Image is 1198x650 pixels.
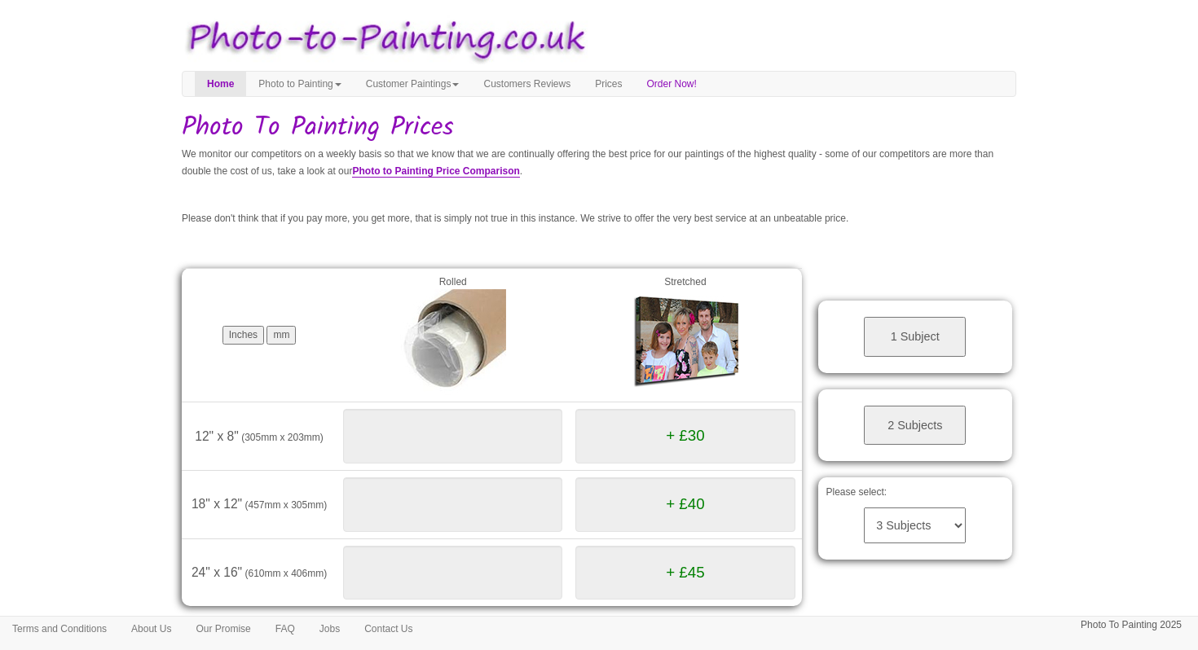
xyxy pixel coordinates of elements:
a: Prices [583,72,634,96]
a: About Us [119,617,183,641]
p: We monitor our competitors on a weekly basis so that we know that we are continually offering the... [182,146,1016,180]
a: Our Promise [183,617,262,641]
td: Stretched [569,269,801,402]
img: Photo to Painting [174,8,591,71]
button: 2 Subjects [864,406,966,446]
h1: Photo To Painting Prices [182,113,1016,142]
p: Please don't think that if you pay more, you get more, that is simply not true in this instance. ... [182,210,1016,227]
a: Photo to Painting Price Comparison [352,165,519,178]
button: mm [266,326,296,345]
p: Please note, we do have lots of other sizes - these are just our most popular ones! [182,614,802,631]
img: Rolled [400,289,506,395]
span: (305mm x 203mm) [241,432,324,443]
a: Photo to Painting [246,72,353,96]
img: Gallery Wrap [632,289,738,395]
button: 1 Subject [864,317,966,357]
p: Photo To Painting 2025 [1081,617,1182,634]
span: 18" x 12" [192,497,242,511]
a: Home [195,72,246,96]
a: Jobs [307,617,352,641]
a: Order Now! [635,72,709,96]
span: + £30 [666,427,704,444]
span: 12" x 8" [195,429,239,443]
a: FAQ [263,617,307,641]
td: Rolled [337,269,569,402]
span: + £45 [666,564,704,581]
span: 24" x 16" [192,565,242,579]
a: Customers Reviews [471,72,583,96]
a: Customer Paintings [354,72,472,96]
div: Please select: [818,477,1013,560]
span: (610mm x 406mm) [245,568,328,579]
span: + £40 [666,495,704,512]
span: (457mm x 305mm) [245,499,328,511]
a: Contact Us [352,617,425,641]
button: Inches [222,326,264,345]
